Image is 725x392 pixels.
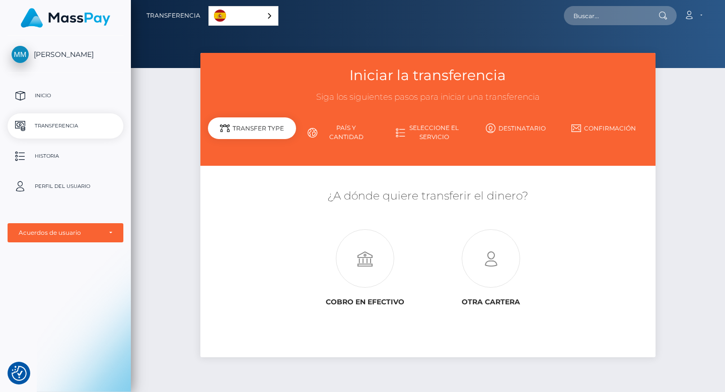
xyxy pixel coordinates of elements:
a: Historia [8,144,123,169]
h3: Siga los siguientes pasos para iniciar una transferencia [208,91,647,103]
div: Language [208,6,278,26]
p: Transferencia [12,118,119,134]
p: Inicio [12,88,119,103]
a: Transferencia [147,5,200,26]
img: MassPay [21,8,110,28]
div: Acuerdos de usuario [19,229,101,237]
button: Consent Preferences [12,366,27,381]
input: Buscar... [564,6,659,25]
a: Tipo de transferencia [208,119,296,146]
a: Inicio [8,83,123,108]
a: Perfil del usuario [8,174,123,199]
a: Transferencia [8,113,123,139]
a: Confirmación [560,119,648,137]
h6: Cobro en efectivo [309,298,420,306]
a: Destinatario [472,119,560,137]
p: Historia [12,149,119,164]
img: Revisit consent button [12,366,27,381]
a: Español [209,7,278,25]
h6: Otra cartera [436,298,547,306]
a: País y cantidad [296,119,384,146]
span: [PERSON_NAME] [8,50,123,59]
p: Perfil del usuario [12,179,119,194]
div: Transfer Type [208,117,296,139]
aside: Language selected: Español [208,6,278,26]
a: Seleccione el servicio [384,119,472,146]
h3: Iniciar la transferencia [208,66,647,85]
h5: ¿A dónde quiere transferir el dinero? [208,188,647,204]
button: Acuerdos de usuario [8,223,123,242]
